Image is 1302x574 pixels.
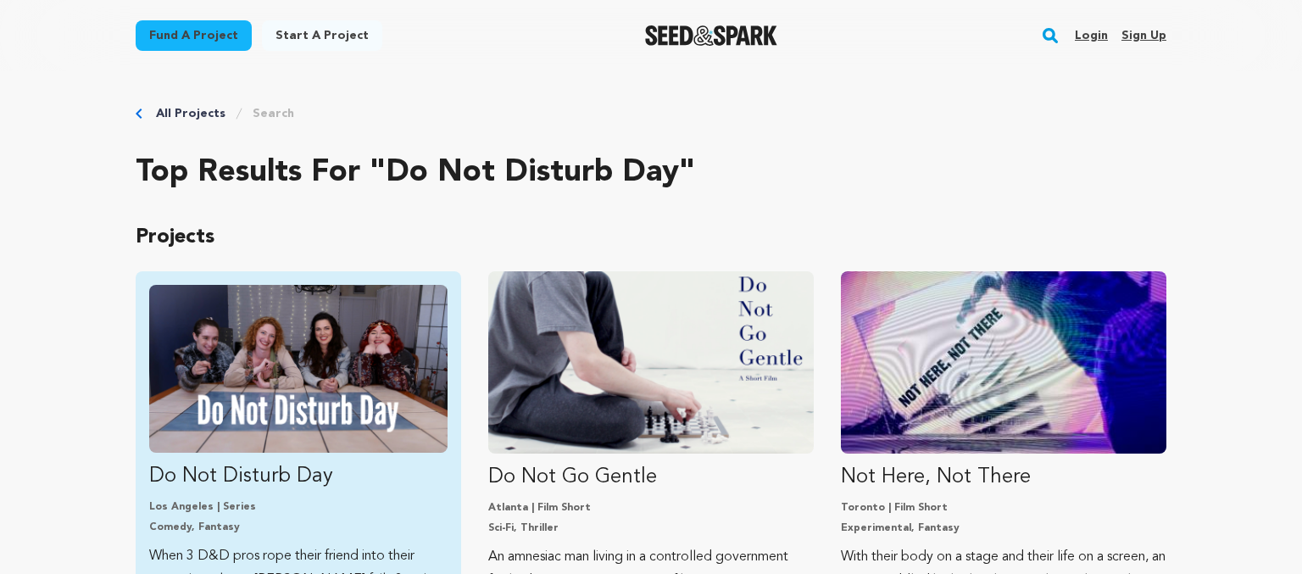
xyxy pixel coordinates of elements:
p: Do Not Disturb Day [149,463,448,490]
p: Experimental, Fantasy [841,521,1166,535]
a: Search [253,105,294,122]
a: Start a project [262,20,382,51]
a: Login [1075,22,1108,49]
p: Do Not Go Gentle [488,464,814,491]
a: Sign up [1121,22,1166,49]
p: Comedy, Fantasy [149,521,448,534]
p: Not Here, Not There [841,464,1166,491]
p: Projects [136,224,1166,251]
a: Seed&Spark Homepage [645,25,778,46]
p: Sci-Fi, Thriller [488,521,814,535]
p: Atlanta | Film Short [488,501,814,515]
a: All Projects [156,105,225,122]
p: Los Angeles | Series [149,500,448,514]
h2: Top results for "do not disturb day" [136,156,1166,190]
div: Breadcrumb [136,105,1166,122]
a: Fund a project [136,20,252,51]
img: Seed&Spark Logo Dark Mode [645,25,778,46]
p: Toronto | Film Short [841,501,1166,515]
